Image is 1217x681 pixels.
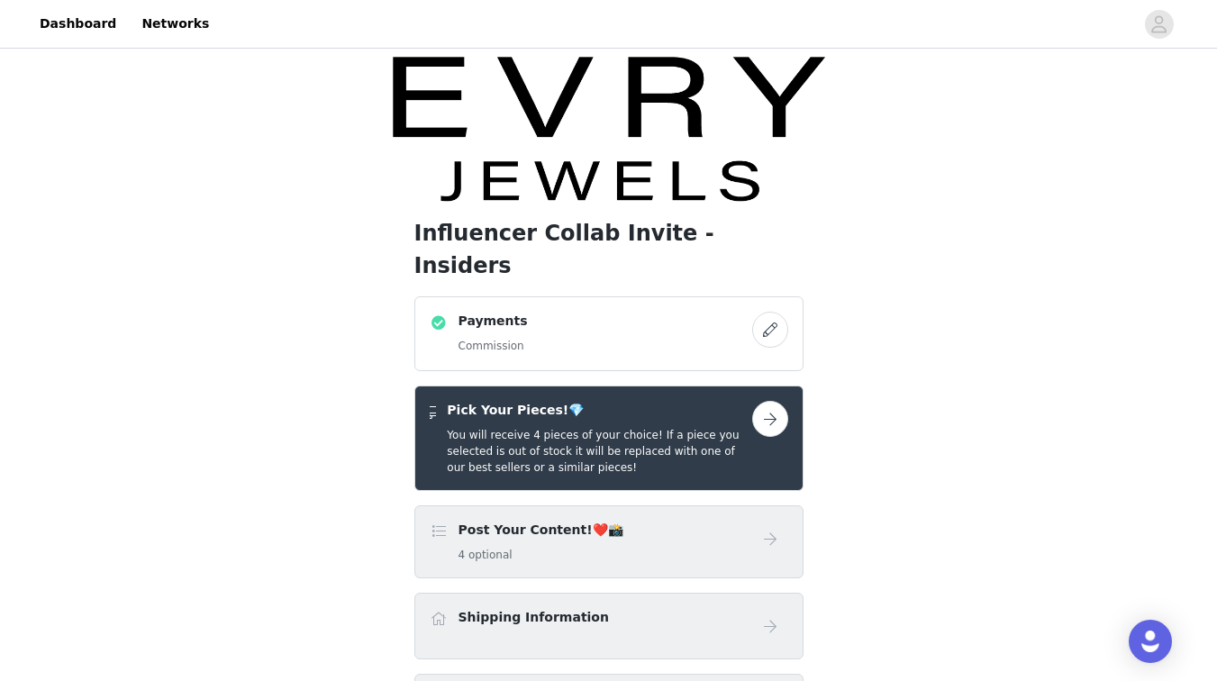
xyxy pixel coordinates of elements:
[414,296,804,371] div: Payments
[459,521,623,540] h4: Post Your Content!❤️📸
[459,608,609,627] h4: Shipping Information
[447,427,751,476] h5: You will receive 4 pieces of your choice! If a piece you selected is out of stock it will be repl...
[1129,620,1172,663] div: Open Intercom Messenger
[393,52,825,203] img: campaign image
[414,386,804,491] div: Pick Your Pieces!💎
[414,217,804,282] h1: Influencer Collab Invite - Insiders
[459,547,623,563] h5: 4 optional
[29,4,127,44] a: Dashboard
[459,312,528,331] h4: Payments
[131,4,220,44] a: Networks
[447,401,751,420] h4: Pick Your Pieces!💎
[414,593,804,659] div: Shipping Information
[414,505,804,578] div: Post Your Content!❤️📸
[1150,10,1167,39] div: avatar
[459,338,528,354] h5: Commission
